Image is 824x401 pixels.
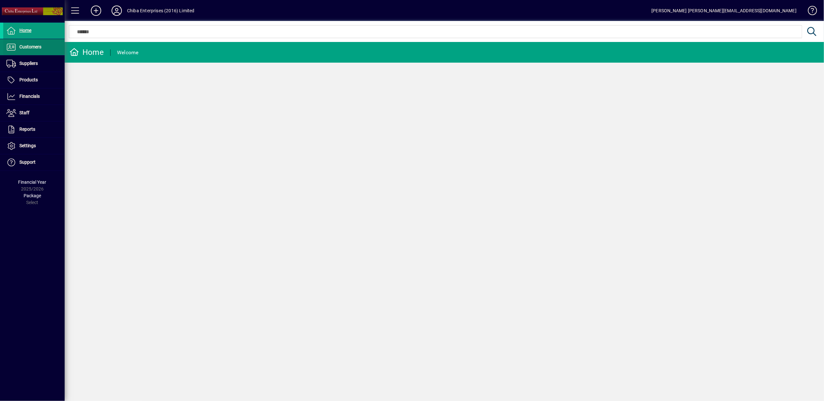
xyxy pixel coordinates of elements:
[106,5,127,16] button: Profile
[3,39,65,55] a: Customers
[19,77,38,82] span: Products
[24,193,41,198] span: Package
[117,47,139,58] div: Welcome
[3,121,65,138] a: Reports
[803,1,816,22] a: Knowledge Base
[651,5,797,16] div: [PERSON_NAME] [PERSON_NAME][EMAIL_ADDRESS][DOMAIN_NAME]
[86,5,106,16] button: Add
[19,94,40,99] span: Financials
[127,5,195,16] div: Chiba Enterprises (2016) Limited
[3,56,65,72] a: Suppliers
[19,159,36,165] span: Support
[19,44,41,49] span: Customers
[3,72,65,88] a: Products
[3,138,65,154] a: Settings
[19,127,35,132] span: Reports
[3,88,65,105] a: Financials
[19,61,38,66] span: Suppliers
[19,28,31,33] span: Home
[3,154,65,170] a: Support
[70,47,104,57] div: Home
[3,105,65,121] a: Staff
[18,180,47,185] span: Financial Year
[19,143,36,148] span: Settings
[19,110,29,115] span: Staff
